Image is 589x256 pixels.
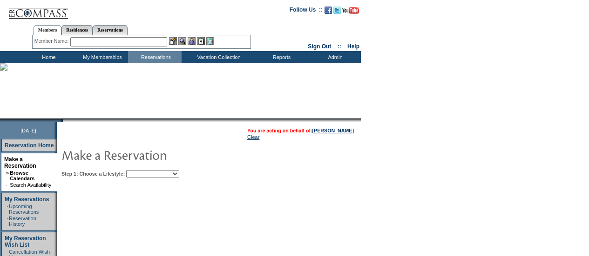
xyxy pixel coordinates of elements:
img: View [178,37,186,45]
img: Reservations [197,37,205,45]
a: Reservation Home [5,142,54,149]
a: Follow us on Twitter [333,9,341,15]
img: Subscribe to our YouTube Channel [342,7,359,14]
td: Follow Us :: [290,6,323,17]
a: Members [34,25,62,35]
div: Member Name: [34,37,70,45]
a: Help [347,43,359,50]
a: Sign Out [308,43,331,50]
a: Clear [247,134,259,140]
a: My Reservation Wish List [5,235,46,248]
a: Reservations [93,25,128,35]
span: [DATE] [20,128,36,133]
td: Reports [254,51,307,63]
img: b_edit.gif [169,37,177,45]
a: Reservation History [9,216,36,227]
img: Become our fan on Facebook [325,7,332,14]
a: Make a Reservation [4,156,36,169]
a: Residences [61,25,93,35]
td: My Memberships [74,51,128,63]
td: Reservations [128,51,182,63]
b: » [6,170,9,176]
b: Step 1: Choose a Lifestyle: [61,171,125,177]
a: Upcoming Reservations [9,203,39,215]
img: blank.gif [63,118,64,122]
span: :: [338,43,341,50]
a: Browse Calendars [10,170,34,181]
td: Vacation Collection [182,51,254,63]
td: Home [21,51,74,63]
img: pgTtlMakeReservation.gif [61,145,248,164]
td: · [6,182,9,188]
a: [PERSON_NAME] [312,128,354,133]
td: Admin [307,51,361,63]
td: · [7,203,8,215]
img: b_calculator.gif [206,37,214,45]
a: Subscribe to our YouTube Channel [342,9,359,15]
a: Search Availability [10,182,51,188]
td: · [7,216,8,227]
img: Impersonate [188,37,196,45]
img: Follow us on Twitter [333,7,341,14]
span: You are acting on behalf of: [247,128,354,133]
a: Become our fan on Facebook [325,9,332,15]
a: My Reservations [5,196,49,203]
img: promoShadowLeftCorner.gif [60,118,63,122]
